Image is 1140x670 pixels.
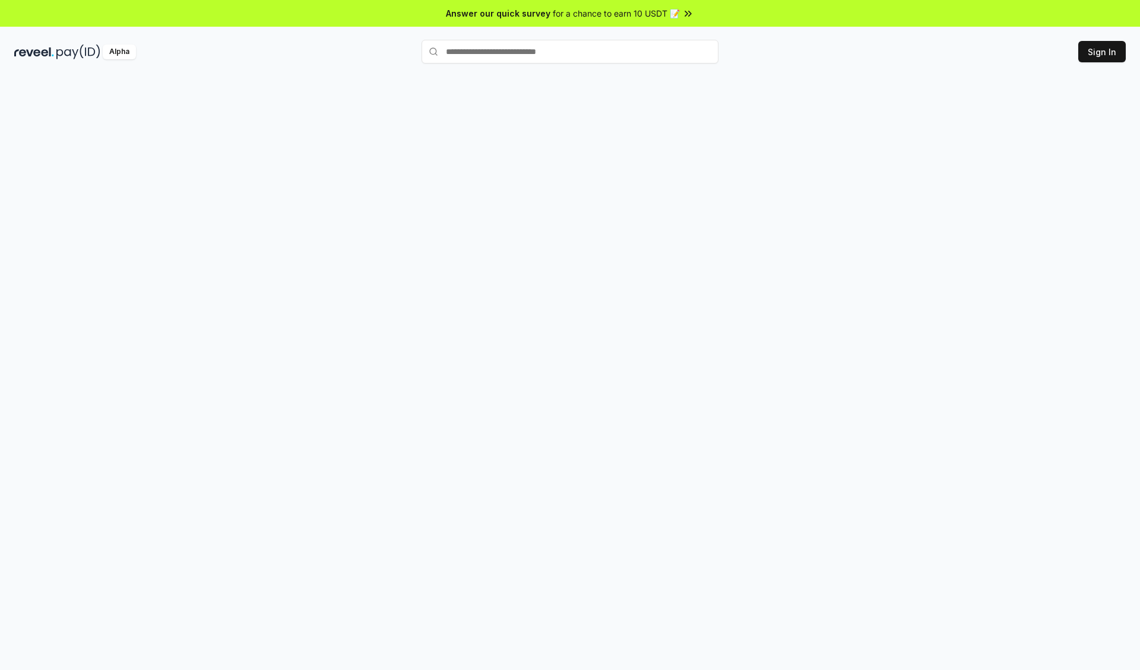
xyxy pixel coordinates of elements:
span: for a chance to earn 10 USDT 📝 [553,7,680,20]
button: Sign In [1078,41,1126,62]
img: reveel_dark [14,45,54,59]
img: pay_id [56,45,100,59]
span: Answer our quick survey [446,7,550,20]
div: Alpha [103,45,136,59]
